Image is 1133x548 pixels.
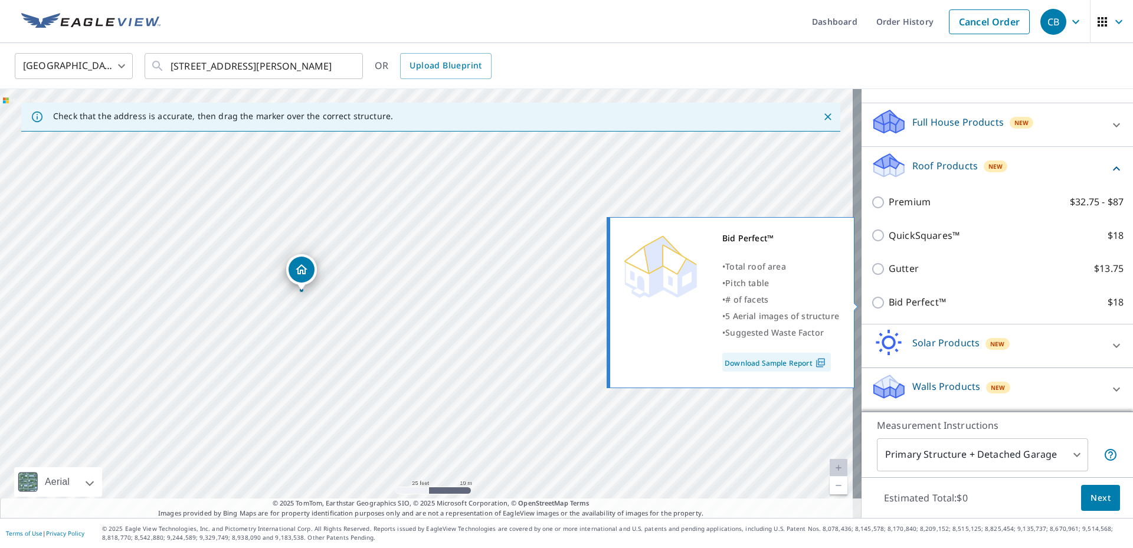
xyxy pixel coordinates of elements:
[830,477,847,494] a: Current Level 20, Zoom Out
[619,230,702,301] img: Premium
[949,9,1030,34] a: Cancel Order
[988,162,1003,171] span: New
[871,108,1124,142] div: Full House ProductsNew
[375,53,492,79] div: OR
[877,438,1088,471] div: Primary Structure + Detached Garage
[1081,485,1120,511] button: Next
[889,195,931,209] p: Premium
[1103,448,1118,462] span: Your report will include the primary structure and a detached garage if one exists.
[722,308,839,324] div: •
[53,111,393,122] p: Check that the address is accurate, then drag the marker over the correct structure.
[6,529,42,537] a: Terms of Use
[273,498,590,508] span: © 2025 TomTom, Earthstar Geographics SIO, © 2025 Microsoft Corporation, ©
[21,13,161,31] img: EV Logo
[518,498,568,507] a: OpenStreetMap
[1014,118,1029,127] span: New
[871,329,1124,363] div: Solar ProductsNew
[1091,491,1111,506] span: Next
[722,275,839,291] div: •
[912,379,980,393] p: Walls Products
[41,467,73,497] div: Aerial
[912,336,980,350] p: Solar Products
[570,498,590,507] a: Terms
[830,459,847,477] a: Current Level 20, Zoom In Disabled
[722,258,839,275] div: •
[15,50,133,83] div: [GEOGRAPHIC_DATA]
[171,50,339,83] input: Search by address or latitude-longitude
[820,109,836,124] button: Close
[912,159,978,173] p: Roof Products
[725,277,769,288] span: Pitch table
[286,254,317,291] div: Dropped pin, building 1, Residential property, 41-1010 Laumilo St Waimanalo, HI 96795
[991,383,1006,392] span: New
[1070,195,1124,209] p: $32.75 - $87
[877,418,1118,432] p: Measurement Instructions
[722,230,839,247] div: Bid Perfect™
[410,58,482,73] span: Upload Blueprint
[875,485,977,511] p: Estimated Total: $0
[889,295,946,310] p: Bid Perfect™
[1040,9,1066,35] div: CB
[990,339,1005,349] span: New
[1108,228,1124,243] p: $18
[813,357,829,368] img: Pdf Icon
[102,524,1127,542] p: © 2025 Eagle View Technologies, Inc. and Pictometry International Corp. All Rights Reserved. Repo...
[14,467,102,497] div: Aerial
[1094,261,1124,276] p: $13.75
[400,53,491,79] a: Upload Blueprint
[725,310,839,321] span: 5 Aerial images of structure
[46,529,84,537] a: Privacy Policy
[871,373,1124,406] div: Walls ProductsNew
[722,353,831,372] a: Download Sample Report
[6,530,84,537] p: |
[889,228,960,243] p: QuickSquares™
[912,115,1004,129] p: Full House Products
[725,327,824,338] span: Suggested Waste Factor
[722,291,839,308] div: •
[725,294,768,305] span: # of facets
[889,261,919,276] p: Gutter
[1108,295,1124,310] p: $18
[722,324,839,341] div: •
[725,261,786,272] span: Total roof area
[871,152,1124,185] div: Roof ProductsNew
